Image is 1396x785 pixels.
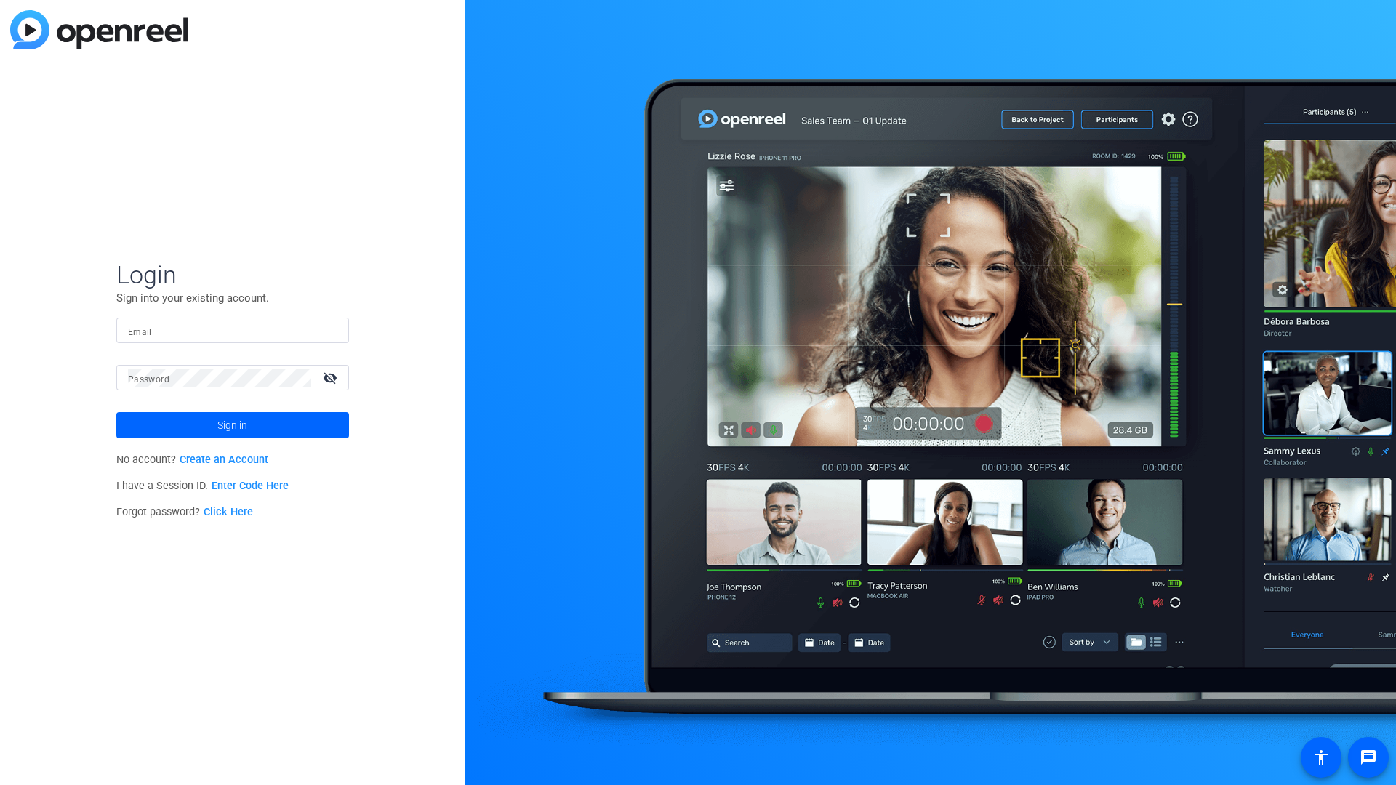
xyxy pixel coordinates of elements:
span: No account? [116,454,268,466]
img: blue-gradient.svg [10,10,188,49]
span: Forgot password? [116,506,253,518]
span: Sign in [217,407,247,443]
mat-label: Email [128,327,152,337]
input: Enter Email Address [128,322,337,339]
a: Enter Code Here [212,480,289,492]
a: Create an Account [180,454,268,466]
span: I have a Session ID. [116,480,289,492]
mat-icon: message [1360,749,1377,766]
p: Sign into your existing account. [116,290,349,306]
mat-icon: visibility_off [314,367,349,388]
span: Login [116,259,349,290]
a: Click Here [204,506,253,518]
button: Sign in [116,412,349,438]
mat-label: Password [128,374,169,385]
mat-icon: accessibility [1312,749,1330,766]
